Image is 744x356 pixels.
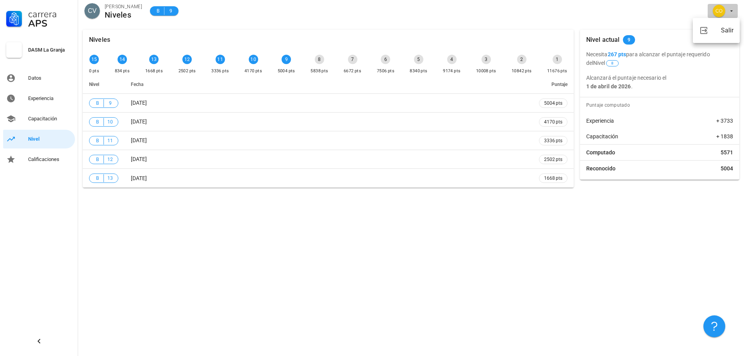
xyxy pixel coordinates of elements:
div: Capacitación [28,116,72,122]
a: Capacitación [3,109,75,128]
span: 1668 pts [544,174,562,182]
div: Experiencia [28,95,72,102]
span: [DATE] [131,175,147,181]
div: 3336 pts [211,67,229,75]
span: 13 [107,174,113,182]
span: 2502 pts [544,156,562,163]
span: B [94,137,100,145]
b: 1 de abril de 2026 [586,83,631,89]
div: 14 [118,55,127,64]
div: Datos [28,75,72,81]
div: 7506 pts [377,67,394,75]
span: B [94,99,100,107]
div: 2 [517,55,526,64]
div: Salir [721,23,733,38]
div: 10008 pts [476,67,496,75]
div: avatar [713,5,725,17]
div: Niveles [89,30,110,50]
div: Puntaje computado [583,97,739,113]
div: 11676 pts [547,67,567,75]
div: 10842 pts [512,67,532,75]
div: Carrera [28,9,72,19]
a: Calificaciones [3,150,75,169]
div: 1 [553,55,562,64]
span: 5004 pts [544,99,562,107]
p: Alcanzará el puntaje necesario el . [586,73,733,91]
div: avatar [84,3,100,19]
div: 4170 pts [244,67,262,75]
div: Nivel actual [586,30,620,50]
span: + 3733 [716,117,733,125]
span: 9 [168,7,174,15]
span: 9 [628,35,630,45]
th: Nivel [83,75,125,94]
a: Nivel [3,130,75,148]
div: 5838 pts [310,67,328,75]
p: Necesita para alcanzar el puntaje requerido del [586,50,733,67]
div: Niveles [105,11,142,19]
div: 12 [182,55,192,64]
div: [PERSON_NAME] [105,3,142,11]
span: Nivel [89,82,99,87]
span: + 1838 [716,132,733,140]
span: 3336 pts [544,137,562,145]
span: CV [88,3,96,19]
div: 11 [216,55,225,64]
span: B [94,156,100,163]
div: 13 [149,55,159,64]
span: Reconocido [586,165,616,172]
div: APS [28,19,72,28]
div: 6672 pts [344,67,361,75]
div: Nivel [28,136,72,142]
span: B [155,7,161,15]
a: Datos [3,69,75,88]
span: 9 [107,99,113,107]
span: 5571 [721,148,733,156]
div: 0 pts [89,67,99,75]
span: Capacitación [586,132,618,140]
div: 834 pts [115,67,130,75]
div: 5 [414,55,423,64]
div: 8 [315,55,324,64]
span: Fecha [131,82,143,87]
div: 2502 pts [178,67,196,75]
a: Experiencia [3,89,75,108]
span: Nivel [593,60,619,66]
th: Fecha [125,75,533,94]
span: B [94,118,100,126]
div: Calificaciones [28,156,72,163]
span: 5004 [721,165,733,172]
span: 12 [107,156,113,163]
span: Puntaje [551,82,567,87]
span: [DATE] [131,100,147,106]
div: 4 [447,55,457,64]
span: 10 [107,118,113,126]
span: Computado [586,148,615,156]
div: 6 [381,55,390,64]
div: 3 [482,55,491,64]
div: 1668 pts [145,67,163,75]
div: 9 [282,55,291,64]
div: 7 [348,55,357,64]
div: 8340 pts [410,67,427,75]
div: 5004 pts [278,67,295,75]
span: [DATE] [131,156,147,162]
span: 4170 pts [544,118,562,126]
div: 9174 pts [443,67,460,75]
span: B [94,174,100,182]
span: 8 [611,61,614,66]
div: DASM La Granja [28,47,72,53]
div: 15 [89,55,99,64]
span: Experiencia [586,117,614,125]
th: Puntaje [533,75,574,94]
b: 267 pts [608,51,626,57]
span: [DATE] [131,118,147,125]
span: [DATE] [131,137,147,143]
span: 11 [107,137,113,145]
div: 10 [249,55,258,64]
